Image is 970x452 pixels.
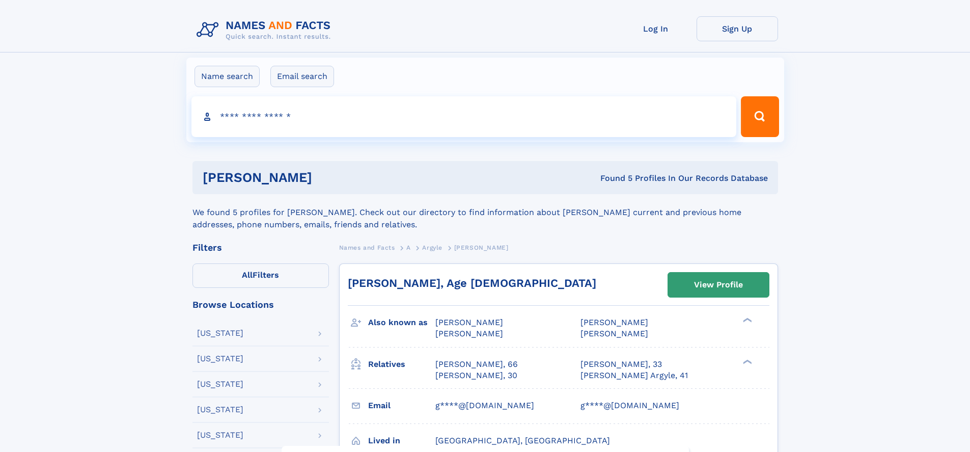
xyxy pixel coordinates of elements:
[422,241,442,254] a: Argyle
[406,241,411,254] a: A
[368,397,435,414] h3: Email
[406,244,411,251] span: A
[339,241,395,254] a: Names and Facts
[197,380,243,388] div: [US_STATE]
[435,359,518,370] a: [PERSON_NAME], 66
[191,96,737,137] input: search input
[368,356,435,373] h3: Relatives
[422,244,442,251] span: Argyle
[580,329,648,338] span: [PERSON_NAME]
[435,370,517,381] a: [PERSON_NAME], 30
[580,317,648,327] span: [PERSON_NAME]
[197,329,243,337] div: [US_STATE]
[197,431,243,439] div: [US_STATE]
[197,355,243,363] div: [US_STATE]
[697,16,778,41] a: Sign Up
[435,329,503,338] span: [PERSON_NAME]
[348,277,596,289] a: [PERSON_NAME], Age [DEMOGRAPHIC_DATA]
[368,432,435,449] h3: Lived in
[740,317,753,324] div: ❯
[668,273,769,297] a: View Profile
[580,370,688,381] a: [PERSON_NAME] Argyle, 41
[740,358,753,365] div: ❯
[694,273,743,297] div: View Profile
[456,173,768,184] div: Found 5 Profiles In Our Records Database
[741,96,779,137] button: Search Button
[192,300,329,309] div: Browse Locations
[192,16,339,44] img: Logo Names and Facts
[192,194,778,231] div: We found 5 profiles for [PERSON_NAME]. Check out our directory to find information about [PERSON_...
[435,317,503,327] span: [PERSON_NAME]
[615,16,697,41] a: Log In
[368,314,435,331] h3: Also known as
[580,359,662,370] a: [PERSON_NAME], 33
[195,66,260,87] label: Name search
[435,436,610,445] span: [GEOGRAPHIC_DATA], [GEOGRAPHIC_DATA]
[242,270,253,280] span: All
[203,171,456,184] h1: [PERSON_NAME]
[454,244,509,251] span: [PERSON_NAME]
[197,406,243,414] div: [US_STATE]
[192,243,329,252] div: Filters
[270,66,334,87] label: Email search
[192,263,329,288] label: Filters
